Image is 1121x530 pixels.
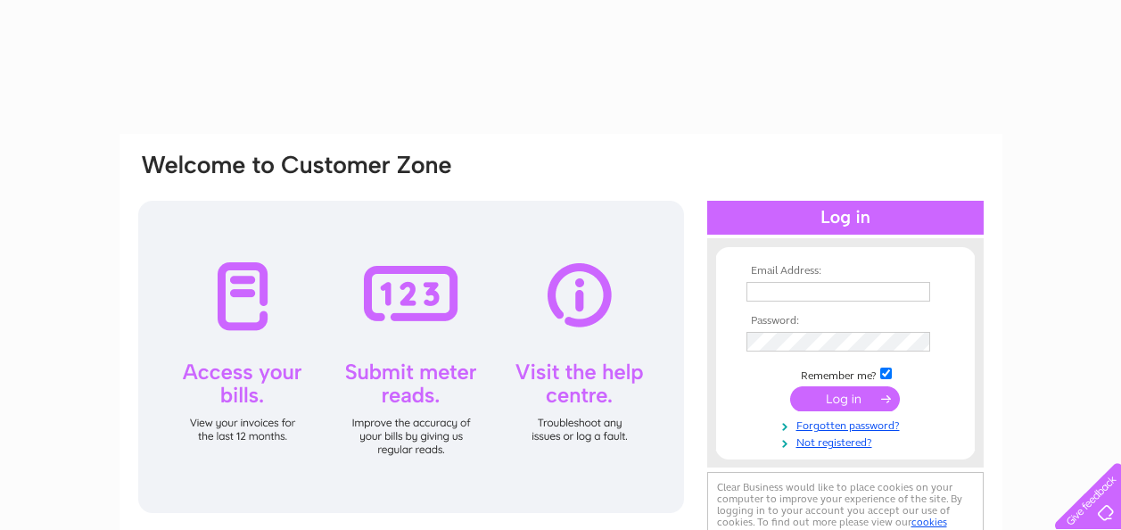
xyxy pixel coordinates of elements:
[746,416,949,433] a: Forgotten password?
[746,433,949,450] a: Not registered?
[742,265,949,277] th: Email Address:
[742,365,949,383] td: Remember me?
[742,315,949,327] th: Password:
[790,386,900,411] input: Submit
